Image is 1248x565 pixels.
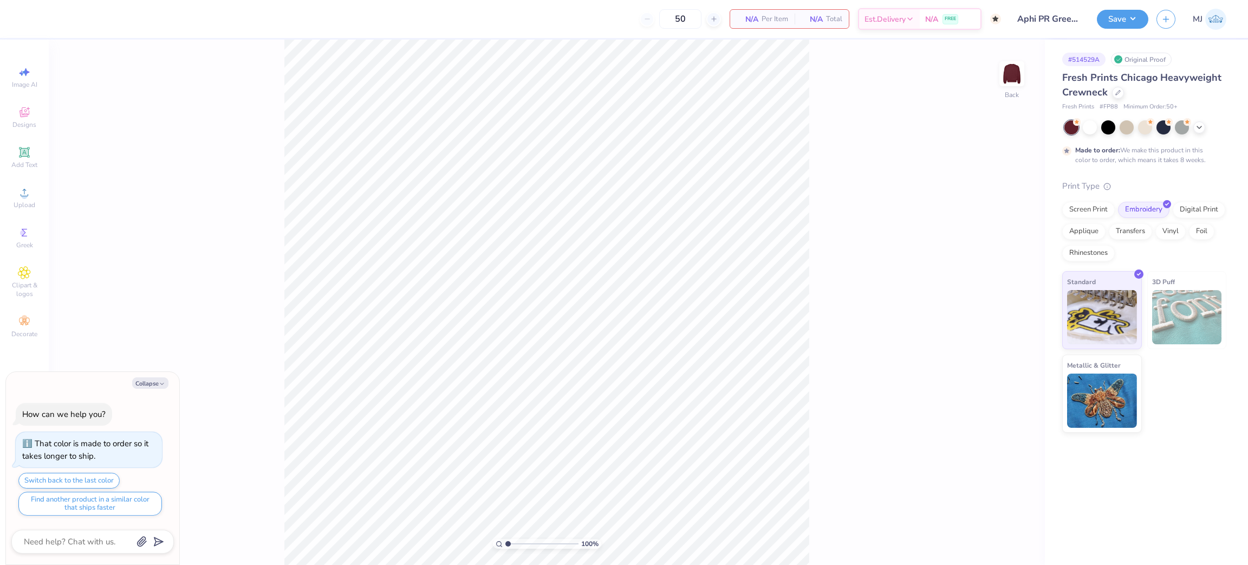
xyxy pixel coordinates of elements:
[737,14,758,25] span: N/A
[1067,290,1137,344] img: Standard
[12,80,37,89] span: Image AI
[1189,223,1214,240] div: Foil
[1100,102,1118,112] span: # FP88
[1067,374,1137,428] img: Metallic & Glitter
[1123,102,1178,112] span: Minimum Order: 50 +
[1005,90,1019,100] div: Back
[826,14,842,25] span: Total
[762,14,788,25] span: Per Item
[945,15,956,23] span: FREE
[22,438,148,461] div: That color is made to order so it takes longer to ship.
[11,160,37,169] span: Add Text
[22,409,106,420] div: How can we help you?
[659,9,701,29] input: – –
[1062,245,1115,261] div: Rhinestones
[1109,223,1152,240] div: Transfers
[1193,13,1202,25] span: MJ
[18,492,162,516] button: Find another product in a similar color that ships faster
[1173,202,1225,218] div: Digital Print
[1155,223,1186,240] div: Vinyl
[16,241,33,249] span: Greek
[132,377,168,389] button: Collapse
[1062,180,1226,192] div: Print Type
[1075,145,1208,165] div: We make this product in this color to order, which means it takes 8 weeks.
[11,330,37,338] span: Decorate
[1009,8,1089,30] input: Untitled Design
[1205,9,1226,30] img: Mark Joshua Mullasgo
[14,201,35,209] span: Upload
[1062,71,1221,99] span: Fresh Prints Chicago Heavyweight Crewneck
[1062,102,1094,112] span: Fresh Prints
[1001,63,1023,85] img: Back
[1067,276,1096,287] span: Standard
[1118,202,1169,218] div: Embroidery
[18,473,120,489] button: Switch back to the last color
[1152,276,1175,287] span: 3D Puff
[5,281,43,298] span: Clipart & logos
[1062,202,1115,218] div: Screen Print
[801,14,823,25] span: N/A
[1067,359,1121,371] span: Metallic & Glitter
[1097,10,1148,29] button: Save
[1193,9,1226,30] a: MJ
[1062,53,1106,66] div: # 514529A
[1075,146,1120,155] strong: Made to order:
[581,539,599,549] span: 100 %
[12,120,36,129] span: Designs
[864,14,906,25] span: Est. Delivery
[1111,53,1172,66] div: Original Proof
[925,14,938,25] span: N/A
[1152,290,1222,344] img: 3D Puff
[1062,223,1106,240] div: Applique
